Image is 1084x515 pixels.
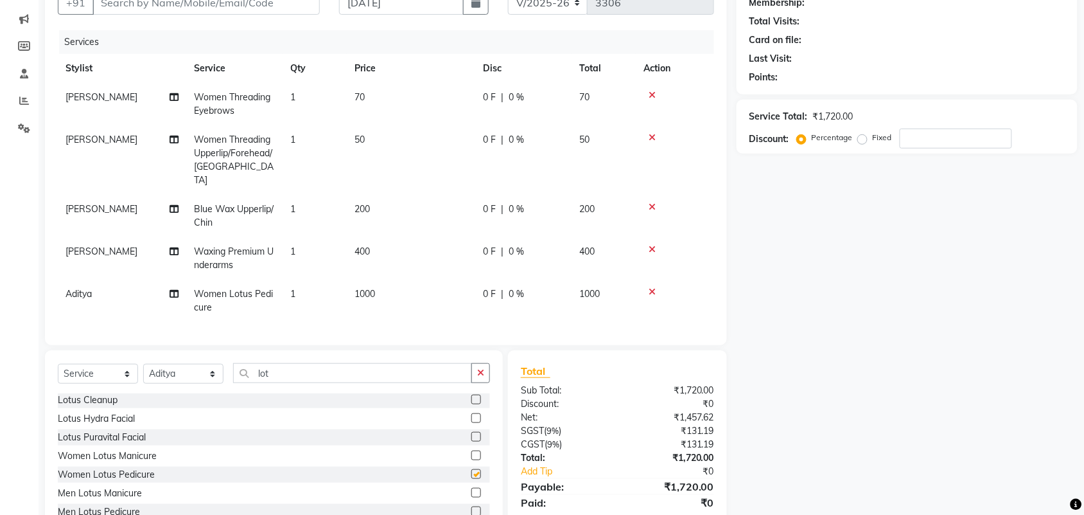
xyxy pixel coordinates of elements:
span: | [501,287,503,301]
span: [PERSON_NAME] [66,91,137,103]
label: Fixed [873,132,892,143]
div: Sub Total: [511,384,618,397]
span: Blue Wax Upperlip/Chin [194,203,274,228]
div: Paid: [511,495,618,510]
div: ₹1,720.00 [617,479,724,494]
th: Action [636,54,714,83]
span: 0 F [483,91,496,104]
div: Lotus Puravital Facial [58,431,146,444]
div: Last Visit: [749,52,792,66]
span: 9% [546,426,559,436]
div: ₹1,720.00 [617,384,724,397]
span: 0 % [509,287,524,301]
span: 0 F [483,287,496,301]
span: 9% [547,439,559,449]
th: Qty [283,54,347,83]
span: 1000 [579,288,600,300]
span: | [501,245,503,258]
div: ( ) [511,438,618,451]
div: ₹0 [617,397,724,411]
span: [PERSON_NAME] [66,134,137,145]
span: | [501,91,503,104]
span: 70 [579,91,590,103]
th: Price [347,54,475,83]
div: Discount: [749,132,789,146]
div: Total: [511,451,618,465]
span: Aditya [66,288,92,300]
span: CGST [521,438,545,450]
span: 400 [579,246,595,257]
span: Total [521,365,550,378]
span: 400 [354,246,370,257]
div: Lotus Hydra Facial [58,412,135,426]
input: Search or Scan [233,363,472,383]
span: [PERSON_NAME] [66,203,137,215]
div: Payable: [511,479,618,494]
div: Discount: [511,397,618,411]
span: 0 F [483,245,496,258]
div: ₹1,457.62 [617,411,724,424]
span: 0 % [509,91,524,104]
th: Stylist [58,54,186,83]
span: Waxing Premium Underarms [194,246,274,271]
span: 0 % [509,133,524,147]
span: [PERSON_NAME] [66,246,137,257]
span: | [501,133,503,147]
span: 0 F [483,133,496,147]
span: 50 [579,134,590,145]
div: ( ) [511,424,618,438]
span: 0 F [483,203,496,216]
div: Card on file: [749,33,802,47]
span: 0 % [509,203,524,216]
div: Net: [511,411,618,424]
th: Disc [475,54,572,83]
div: Men Lotus Manicure [58,487,142,500]
span: 200 [579,203,595,215]
span: 0 % [509,245,524,258]
div: ₹131.19 [617,424,724,438]
span: 1 [290,134,295,145]
a: Add Tip [511,465,635,478]
span: 1 [290,288,295,300]
span: 1 [290,91,295,103]
span: 1000 [354,288,375,300]
span: Women Threading Upperlip/Forehead/[GEOGRAPHIC_DATA] [194,134,274,186]
span: 70 [354,91,365,103]
div: Points: [749,71,778,84]
span: | [501,203,503,216]
span: 200 [354,203,370,215]
span: Women Threading Eyebrows [194,91,270,116]
span: 50 [354,134,365,145]
div: Service Total: [749,110,808,123]
span: SGST [521,425,544,437]
th: Total [572,54,636,83]
label: Percentage [812,132,853,143]
div: Services [59,30,724,54]
span: Women Lotus Pedicure [194,288,273,313]
div: ₹0 [617,495,724,510]
span: 1 [290,203,295,215]
div: Women Lotus Manicure [58,449,157,463]
div: Lotus Cleanup [58,393,118,407]
div: ₹0 [635,465,724,478]
div: Total Visits: [749,15,800,28]
div: ₹1,720.00 [813,110,853,123]
div: ₹131.19 [617,438,724,451]
div: Women Lotus Pedicure [58,468,155,482]
span: 1 [290,246,295,257]
div: ₹1,720.00 [617,451,724,465]
th: Service [186,54,283,83]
